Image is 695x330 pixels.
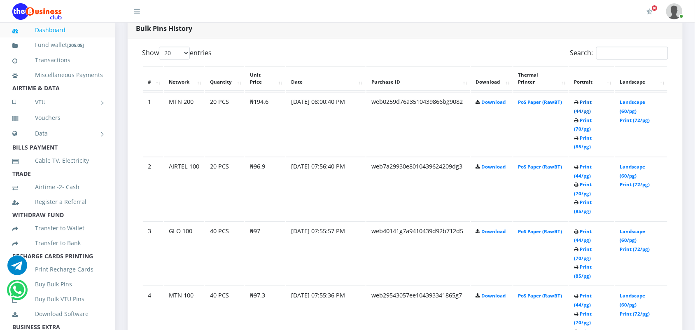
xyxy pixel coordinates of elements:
[569,66,614,92] th: Portrait: activate to sort column ascending
[12,3,62,20] img: Logo
[7,262,27,275] a: Chat for support
[574,229,592,244] a: Print (44/pg)
[12,275,103,294] a: Buy Bulk Pins
[142,47,212,60] label: Show entries
[620,311,650,317] a: Print (72/pg)
[12,21,103,40] a: Dashboard
[12,92,103,112] a: VTU
[12,178,103,197] a: Airtime -2- Cash
[620,293,646,308] a: Landscape (60/pg)
[647,8,653,15] i: Activate Your Membership
[574,293,592,308] a: Print (44/pg)
[620,229,646,244] a: Landscape (60/pg)
[12,151,103,170] a: Cable TV, Electricity
[245,157,285,221] td: ₦96.9
[245,92,285,156] td: ₦194.6
[482,164,506,170] a: Download
[143,222,163,286] td: 3
[574,246,592,262] a: Print (70/pg)
[574,117,592,133] a: Print (70/pg)
[286,66,366,92] th: Date: activate to sort column ascending
[164,66,204,92] th: Network: activate to sort column ascending
[518,229,562,235] a: PoS Paper (RawBT)
[574,199,592,215] a: Print (85/pg)
[366,92,470,156] td: web0259d76a3510439866bg9082
[205,157,244,221] td: 20 PCS
[12,192,103,211] a: Register a Referral
[366,222,470,286] td: web40141g7a9410439d92b712d5
[164,222,204,286] td: GLO 100
[143,92,163,156] td: 1
[245,222,285,286] td: ₦97
[471,66,513,92] th: Download: activate to sort column ascending
[574,99,592,115] a: Print (44/pg)
[205,222,244,286] td: 40 PCS
[143,66,163,92] th: #: activate to sort column descending
[652,5,658,11] span: Activate Your Membership
[570,47,668,60] label: Search:
[513,66,569,92] th: Thermal Printer: activate to sort column ascending
[12,304,103,323] a: Download Software
[143,157,163,221] td: 2
[12,108,103,127] a: Vouchers
[12,234,103,253] a: Transfer to Bank
[12,66,103,84] a: Miscellaneous Payments
[666,3,683,19] img: User
[518,99,562,105] a: PoS Paper (RawBT)
[136,24,192,33] strong: Bulk Pins History
[518,293,562,299] a: PoS Paper (RawBT)
[574,182,592,197] a: Print (70/pg)
[482,99,506,105] a: Download
[205,66,244,92] th: Quantity: activate to sort column ascending
[12,123,103,144] a: Data
[159,47,190,60] select: Showentries
[620,164,646,179] a: Landscape (60/pg)
[67,42,84,48] small: [ ]
[596,47,668,60] input: Search:
[574,164,592,179] a: Print (44/pg)
[366,157,470,221] td: web7a29930e8010439624209dg3
[12,51,103,70] a: Transactions
[574,135,592,150] a: Print (85/pg)
[12,260,103,279] a: Print Recharge Cards
[620,182,650,188] a: Print (72/pg)
[245,66,285,92] th: Unit Price: activate to sort column ascending
[620,117,650,124] a: Print (72/pg)
[482,229,506,235] a: Download
[482,293,506,299] a: Download
[574,264,592,279] a: Print (85/pg)
[286,157,366,221] td: [DATE] 07:56:40 PM
[12,290,103,309] a: Buy Bulk VTU Pins
[69,42,82,48] b: 205.05
[12,35,103,55] a: Fund wallet[205.05]
[366,66,470,92] th: Purchase ID: activate to sort column ascending
[615,66,667,92] th: Landscape: activate to sort column ascending
[164,92,204,156] td: MTN 200
[620,99,646,115] a: Landscape (60/pg)
[164,157,204,221] td: AIRTEL 100
[574,311,592,326] a: Print (70/pg)
[620,246,650,253] a: Print (72/pg)
[9,286,26,300] a: Chat for support
[518,164,562,170] a: PoS Paper (RawBT)
[286,92,366,156] td: [DATE] 08:00:40 PM
[205,92,244,156] td: 20 PCS
[286,222,366,286] td: [DATE] 07:55:57 PM
[12,219,103,238] a: Transfer to Wallet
